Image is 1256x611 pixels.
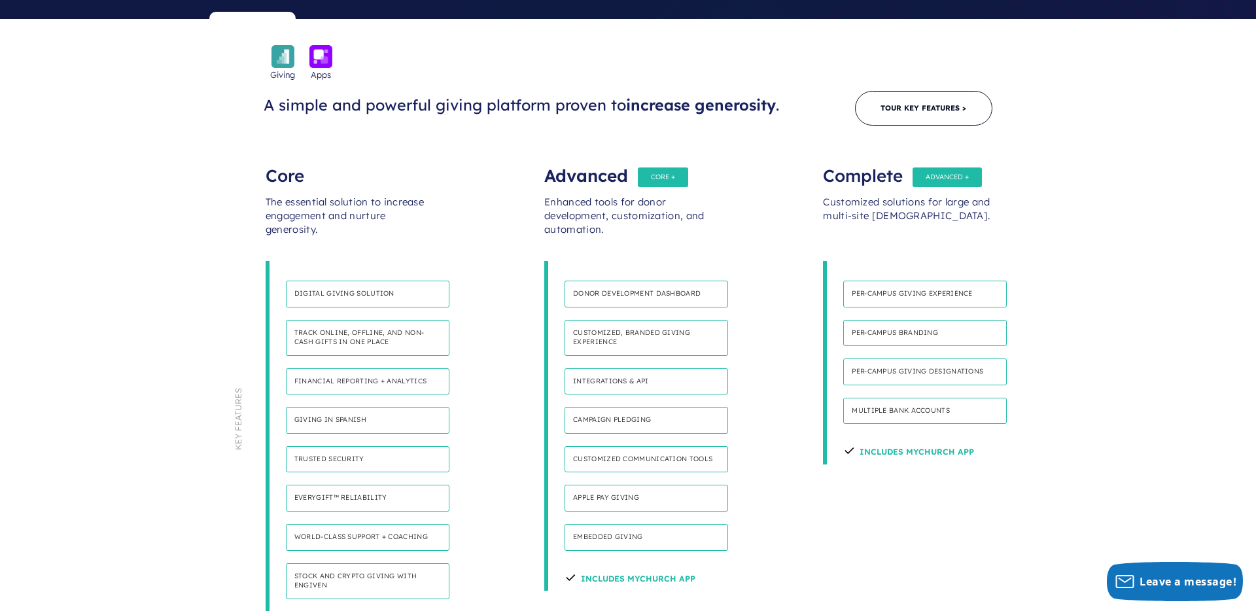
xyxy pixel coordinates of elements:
[565,524,728,551] h4: Embedded Giving
[286,320,449,356] h4: Track online, offline, and non-cash gifts in one place
[565,407,728,434] h4: Campaign pledging
[626,96,776,114] span: increase generosity
[271,45,294,68] img: icon_giving-bckgrnd-600x600-1.png
[286,524,449,551] h4: World-class support + coaching
[264,96,792,115] h3: A simple and powerful giving platform proven to .
[1107,562,1243,601] button: Leave a message!
[565,368,728,395] h4: Integrations & API
[565,485,728,512] h4: Apple Pay Giving
[1140,574,1236,589] span: Leave a message!
[843,436,974,464] h4: Includes Mychurch App
[565,563,695,591] h4: Includes Mychurch App
[855,91,992,126] a: Tour Key Features >
[309,45,332,68] img: icon_apps-bckgrnd-600x600-1.png
[843,398,1007,425] h4: Multiple bank accounts
[311,68,331,81] span: Apps
[286,446,449,473] h4: Trusted security
[266,156,433,183] div: Core
[565,281,728,307] h4: Donor development dashboard
[544,156,712,183] div: Advanced
[286,485,449,512] h4: Everygift™ Reliability
[823,156,990,183] div: Complete
[544,183,712,261] div: Enhanced tools for donor development, customization, and automation.
[843,358,1007,385] h4: Per-campus giving designations
[286,407,449,434] h4: Giving in Spanish
[286,563,449,599] h4: Stock and Crypto Giving with Engiven
[286,281,449,307] h4: Digital giving solution
[266,183,433,261] div: The essential solution to increase engagement and nurture generosity.
[565,320,728,356] h4: Customized, branded giving experience
[843,281,1007,307] h4: Per-Campus giving experience
[286,368,449,395] h4: Financial reporting + analytics
[270,68,295,81] span: Giving
[565,446,728,473] h4: Customized communication tools
[843,320,1007,347] h4: Per-campus branding
[823,183,990,261] div: Customized solutions for large and multi-site [DEMOGRAPHIC_DATA].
